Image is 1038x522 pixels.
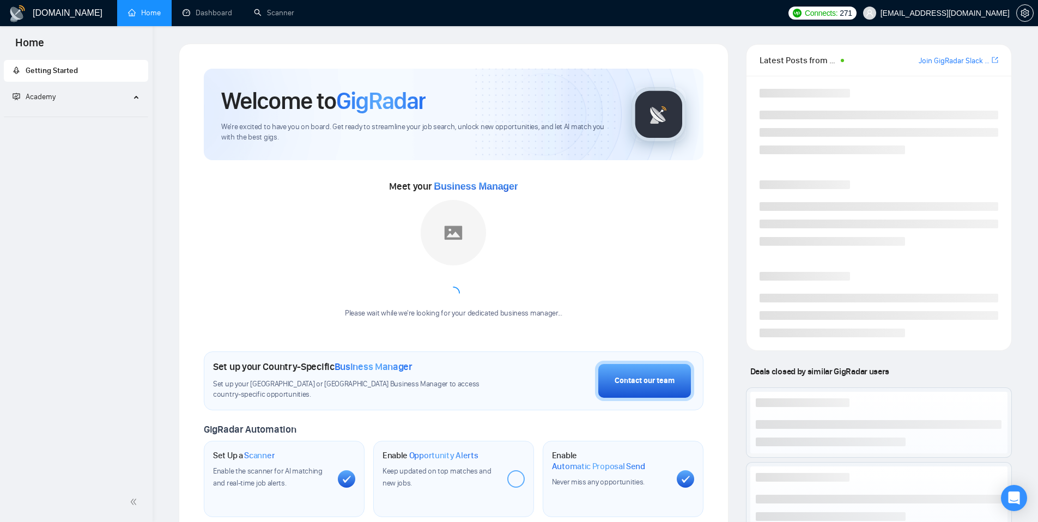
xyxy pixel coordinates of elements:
span: Automatic Proposal Send [552,461,645,472]
h1: Set Up a [213,450,275,461]
span: We're excited to have you on board. Get ready to streamline your job search, unlock new opportuni... [221,122,614,143]
span: Set up your [GEOGRAPHIC_DATA] or [GEOGRAPHIC_DATA] Business Manager to access country-specific op... [213,379,502,400]
a: setting [1016,9,1034,17]
span: Meet your [389,180,518,192]
img: logo [9,5,26,22]
div: Open Intercom Messenger [1001,485,1027,511]
span: Latest Posts from the GigRadar Community [760,53,837,67]
a: export [992,55,998,65]
div: Contact our team [615,375,675,387]
span: Business Manager [434,181,518,192]
span: Keep updated on top matches and new jobs. [383,466,491,488]
span: Academy [26,92,56,101]
li: Academy Homepage [4,112,148,119]
span: Never miss any opportunities. [552,477,645,487]
h1: Set up your Country-Specific [213,361,412,373]
span: user [866,9,873,17]
button: Contact our team [595,361,694,401]
h1: Enable [552,450,668,471]
a: searchScanner [254,8,294,17]
a: dashboardDashboard [183,8,232,17]
span: Connects: [805,7,837,19]
span: Scanner [244,450,275,461]
span: Academy [13,92,56,101]
span: Opportunity Alerts [409,450,478,461]
span: Business Manager [335,361,412,373]
img: upwork-logo.png [793,9,802,17]
span: loading [445,285,462,302]
img: gigradar-logo.png [632,87,686,142]
span: Enable the scanner for AI matching and real-time job alerts. [213,466,323,488]
span: Getting Started [26,66,78,75]
h1: Welcome to [221,86,426,116]
a: homeHome [128,8,161,17]
span: rocket [13,66,20,74]
button: setting [1016,4,1034,22]
span: setting [1017,9,1033,17]
div: Please wait while we're looking for your dedicated business manager... [338,308,569,319]
li: Getting Started [4,60,148,82]
span: double-left [130,496,141,507]
span: GigRadar Automation [204,423,296,435]
h1: Enable [383,450,478,461]
span: fund-projection-screen [13,93,20,100]
span: Home [7,35,53,58]
span: Deals closed by similar GigRadar users [746,362,894,381]
span: 271 [840,7,852,19]
span: GigRadar [336,86,426,116]
a: Join GigRadar Slack Community [919,55,990,67]
span: export [992,56,998,64]
img: placeholder.png [421,200,486,265]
